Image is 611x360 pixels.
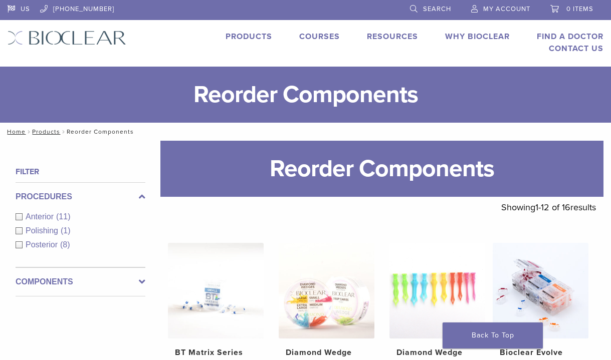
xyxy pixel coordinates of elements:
[367,32,418,42] a: Resources
[168,243,264,338] img: BT Matrix Series
[445,32,510,42] a: Why Bioclear
[226,32,272,42] a: Products
[8,31,126,45] img: Bioclear
[549,44,603,54] a: Contact Us
[443,322,543,348] a: Back To Top
[16,166,145,178] h4: Filter
[493,243,588,338] img: Bioclear Evolve Posterior Matrix Series
[26,226,61,235] span: Polishing
[16,276,145,288] label: Components
[56,212,70,221] span: (11)
[26,240,60,249] span: Posterior
[535,202,570,213] span: 1-12 of 16
[60,129,67,134] span: /
[389,243,485,338] img: Diamond Wedge and Long Diamond Wedge
[26,212,56,221] span: Anterior
[160,141,603,197] h1: Reorder Components
[16,191,145,203] label: Procedures
[501,197,596,218] p: Showing results
[60,240,70,249] span: (8)
[32,128,60,135] a: Products
[61,226,71,235] span: (1)
[279,243,374,338] img: Diamond Wedge Kits
[537,32,603,42] a: Find A Doctor
[4,128,26,135] a: Home
[483,5,530,13] span: My Account
[175,346,256,358] h2: BT Matrix Series
[299,32,340,42] a: Courses
[423,5,451,13] span: Search
[26,129,32,134] span: /
[566,5,593,13] span: 0 items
